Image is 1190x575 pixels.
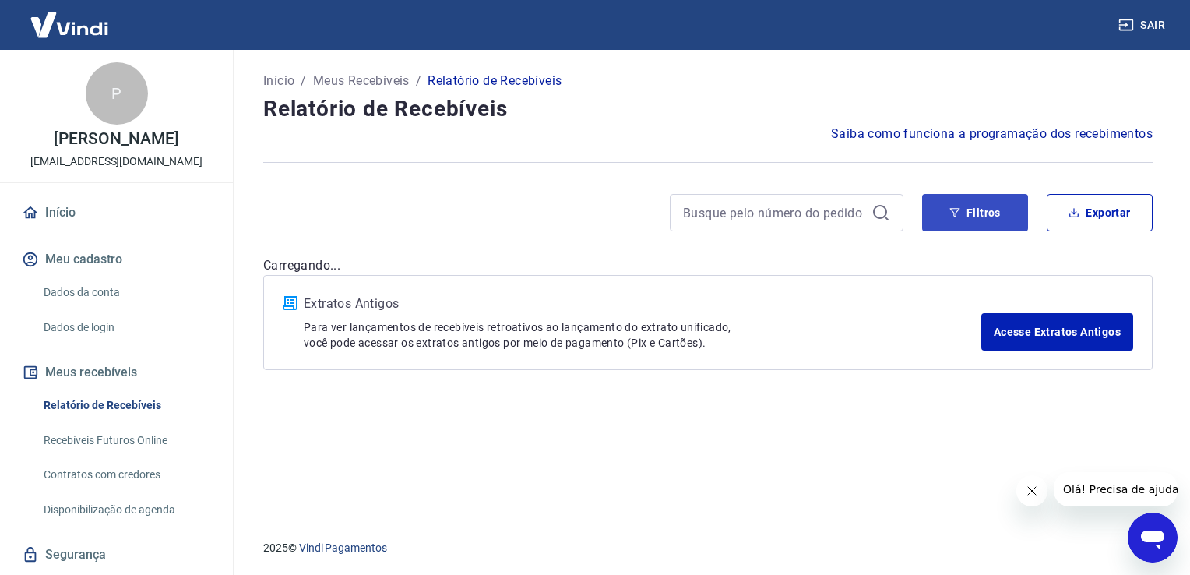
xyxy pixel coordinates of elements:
[19,196,214,230] a: Início
[981,313,1133,351] a: Acesse Extratos Antigos
[1047,194,1153,231] button: Exportar
[428,72,562,90] p: Relatório de Recebíveis
[1115,11,1171,40] button: Sair
[9,11,131,23] span: Olá! Precisa de ajuda?
[263,256,1153,275] p: Carregando...
[37,425,214,457] a: Recebíveis Futuros Online
[263,72,294,90] a: Início
[37,459,214,491] a: Contratos com credores
[304,319,981,351] p: Para ver lançamentos de recebíveis retroativos ao lançamento do extrato unificado, você pode aces...
[86,62,148,125] div: P
[54,131,178,147] p: [PERSON_NAME]
[1054,472,1178,506] iframe: Mensagem da empresa
[263,540,1153,556] p: 2025 ©
[831,125,1153,143] a: Saiba como funciona a programação dos recebimentos
[30,153,202,170] p: [EMAIL_ADDRESS][DOMAIN_NAME]
[416,72,421,90] p: /
[301,72,306,90] p: /
[37,312,214,344] a: Dados de login
[1016,475,1047,506] iframe: Fechar mensagem
[263,93,1153,125] h4: Relatório de Recebíveis
[304,295,981,313] p: Extratos Antigos
[37,277,214,309] a: Dados da conta
[37,390,214,422] a: Relatório de Recebíveis
[299,541,387,554] a: Vindi Pagamentos
[19,538,214,572] a: Segurança
[37,494,214,526] a: Disponibilização de agenda
[283,296,297,310] img: ícone
[1128,513,1178,563] iframe: Botão para abrir a janela de mensagens
[19,242,214,277] button: Meu cadastro
[922,194,1028,231] button: Filtros
[683,201,865,224] input: Busque pelo número do pedido
[313,72,410,90] a: Meus Recebíveis
[19,355,214,390] button: Meus recebíveis
[19,1,120,48] img: Vindi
